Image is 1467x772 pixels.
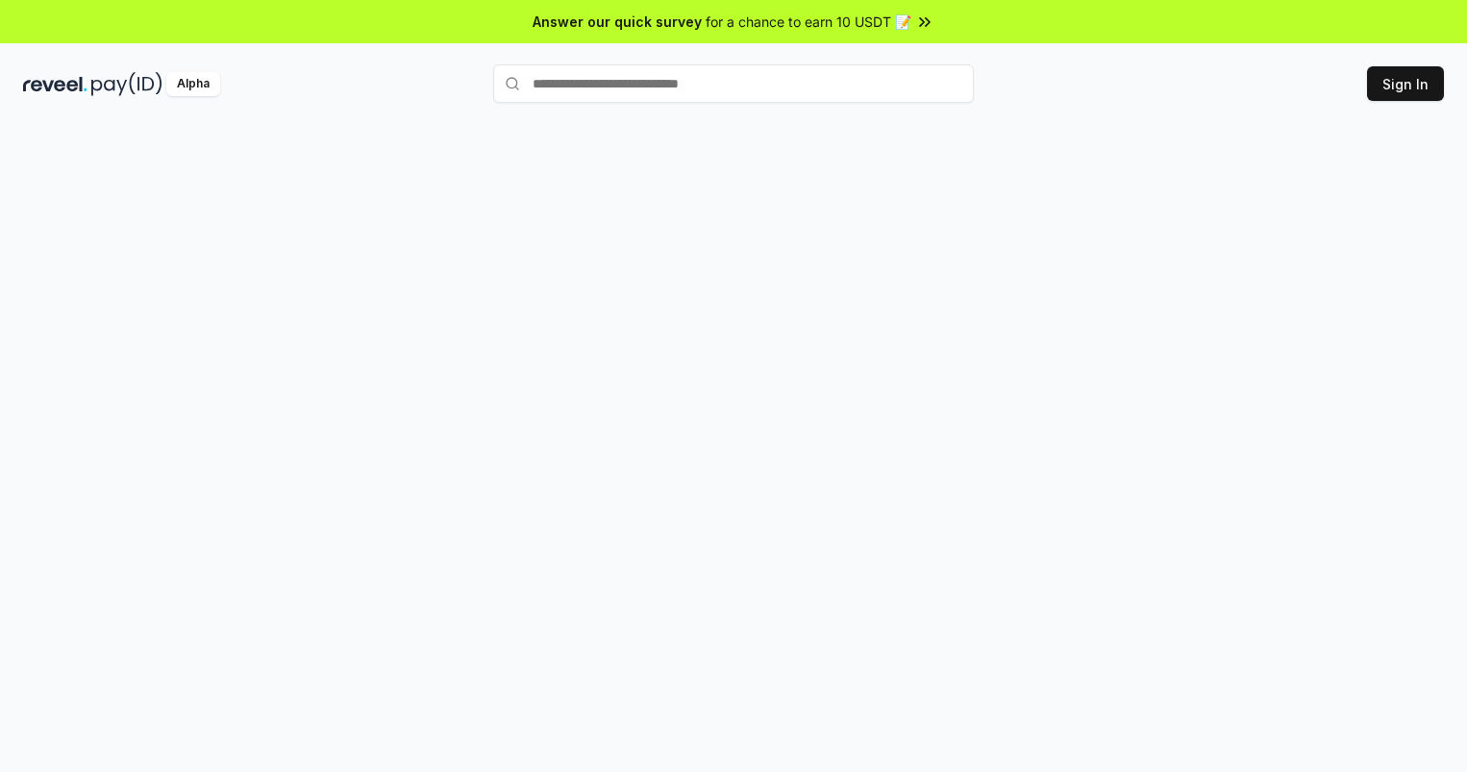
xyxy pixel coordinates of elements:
span: Answer our quick survey [533,12,702,32]
span: for a chance to earn 10 USDT 📝 [706,12,911,32]
img: pay_id [91,72,162,96]
img: reveel_dark [23,72,87,96]
button: Sign In [1367,66,1444,101]
div: Alpha [166,72,220,96]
